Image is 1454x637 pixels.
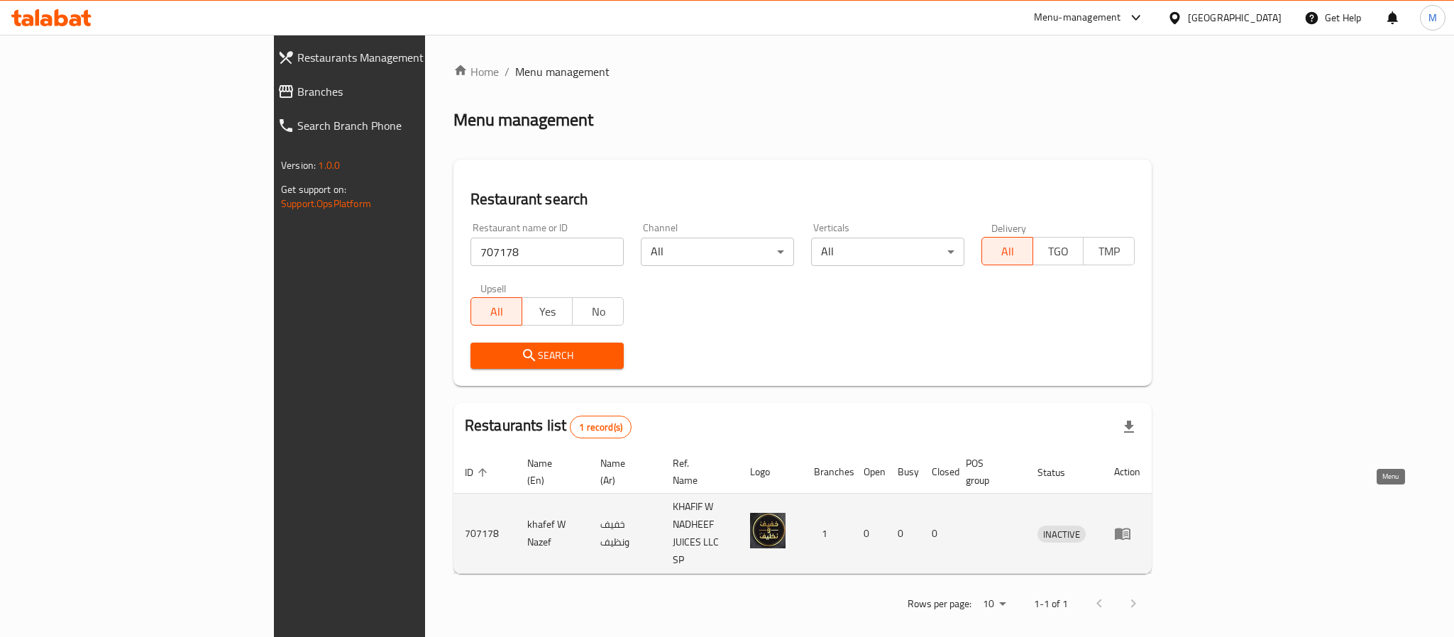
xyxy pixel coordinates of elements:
[480,283,507,293] label: Upsell
[578,301,618,322] span: No
[966,455,1009,489] span: POS group
[981,237,1033,265] button: All
[453,63,1152,80] nav: breadcrumb
[1188,10,1282,26] div: [GEOGRAPHIC_DATA]
[470,238,624,266] input: Search for restaurant name or ID..
[527,455,572,489] span: Name (En)
[589,494,661,574] td: خفيف ونظيف
[803,450,852,494] th: Branches
[318,156,340,175] span: 1.0.0
[641,238,794,266] div: All
[1034,595,1068,613] p: 1-1 of 1
[661,494,739,574] td: KHAFIF W NADHEEF JUICES LLC SP
[477,301,517,322] span: All
[266,40,517,74] a: Restaurants Management
[852,494,886,574] td: 0
[920,494,954,574] td: 0
[470,189,1135,210] h2: Restaurant search
[465,464,492,481] span: ID
[528,301,568,322] span: Yes
[281,180,346,199] span: Get support on:
[515,63,610,80] span: Menu management
[803,494,852,574] td: 1
[571,421,631,434] span: 1 record(s)
[297,49,505,66] span: Restaurants Management
[1037,526,1086,543] div: INACTIVE
[886,450,920,494] th: Busy
[522,297,573,326] button: Yes
[1103,450,1152,494] th: Action
[1034,9,1121,26] div: Menu-management
[1037,526,1086,543] span: INACTIVE
[1039,241,1079,262] span: TGO
[852,450,886,494] th: Open
[572,297,624,326] button: No
[988,241,1028,262] span: All
[1428,10,1437,26] span: M
[600,455,644,489] span: Name (Ar)
[453,450,1152,574] table: enhanced table
[465,415,632,438] h2: Restaurants list
[470,297,522,326] button: All
[1083,237,1135,265] button: TMP
[673,455,722,489] span: Ref. Name
[570,416,632,438] div: Total records count
[1089,241,1129,262] span: TMP
[470,343,624,369] button: Search
[1037,464,1084,481] span: Status
[281,156,316,175] span: Version:
[297,117,505,134] span: Search Branch Phone
[266,74,517,109] a: Branches
[297,83,505,100] span: Branches
[920,450,954,494] th: Closed
[1032,237,1084,265] button: TGO
[516,494,589,574] td: khafef W Nazef
[739,450,803,494] th: Logo
[1112,410,1146,444] div: Export file
[453,109,593,131] h2: Menu management
[886,494,920,574] td: 0
[266,109,517,143] a: Search Branch Phone
[991,223,1027,233] label: Delivery
[750,513,786,548] img: khafef W Nazef
[281,194,371,213] a: Support.OpsPlatform
[482,347,612,365] span: Search
[908,595,971,613] p: Rows per page:
[977,594,1011,615] div: Rows per page:
[811,238,964,266] div: All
